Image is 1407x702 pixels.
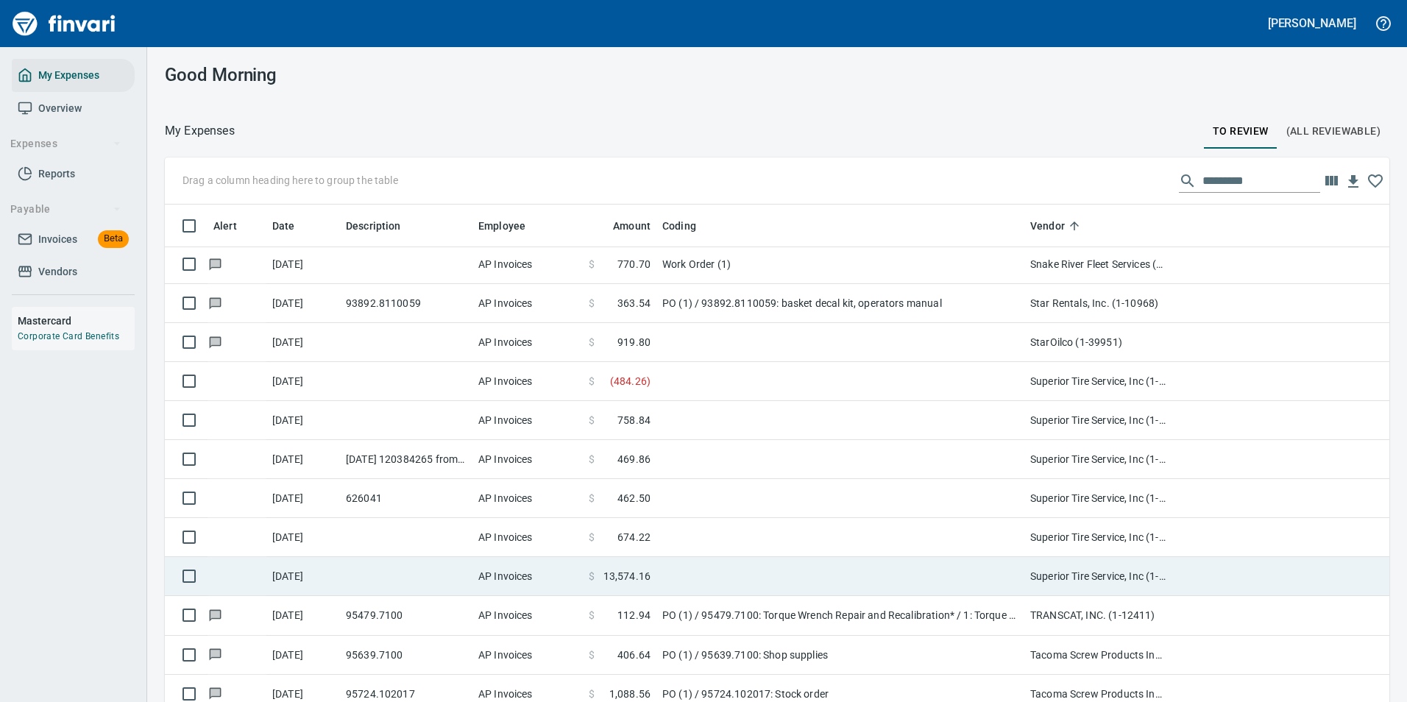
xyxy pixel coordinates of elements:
[603,569,651,584] span: 13,574.16
[472,284,583,323] td: AP Invoices
[346,217,401,235] span: Description
[594,217,651,235] span: Amount
[472,323,583,362] td: AP Invoices
[208,688,223,698] span: Has messages
[1024,518,1172,557] td: Superior Tire Service, Inc (1-10991)
[340,440,472,479] td: [DATE] 120384265 from Superior Tire Service, Inc (1-10991)
[9,6,119,41] img: Finvari
[478,217,545,235] span: Employee
[656,636,1024,675] td: PO (1) / 95639.7100: Shop supplies
[589,648,595,662] span: $
[340,284,472,323] td: 93892.8110059
[617,491,651,506] span: 462.50
[340,479,472,518] td: 626041
[1364,170,1386,192] button: Click to remember these column choices
[4,196,127,223] button: Payable
[589,608,595,623] span: $
[38,66,99,85] span: My Expenses
[589,374,595,389] span: $
[472,479,583,518] td: AP Invoices
[18,313,135,329] h6: Mastercard
[12,255,135,288] a: Vendors
[1264,12,1360,35] button: [PERSON_NAME]
[213,217,237,235] span: Alert
[656,245,1024,284] td: Work Order (1)
[266,518,340,557] td: [DATE]
[1024,636,1172,675] td: Tacoma Screw Products Inc (1-10999)
[1286,122,1381,141] span: (All Reviewable)
[266,284,340,323] td: [DATE]
[1024,479,1172,518] td: Superior Tire Service, Inc (1-10991)
[1213,122,1269,141] span: To Review
[589,491,595,506] span: $
[208,337,223,347] span: Has messages
[609,687,651,701] span: 1,088.56
[1024,596,1172,635] td: TRANSCAT, INC. (1-12411)
[589,452,595,467] span: $
[656,284,1024,323] td: PO (1) / 93892.8110059: basket decal kit, operators manual
[472,596,583,635] td: AP Invoices
[266,362,340,401] td: [DATE]
[266,323,340,362] td: [DATE]
[266,440,340,479] td: [DATE]
[208,298,223,308] span: Has messages
[589,569,595,584] span: $
[165,65,550,85] h3: Good Morning
[656,596,1024,635] td: PO (1) / 95479.7100: Torque Wrench Repair and Recalibration* / 1: Torque Wrench Repair and Calibr...
[589,296,595,311] span: $
[165,122,235,140] nav: breadcrumb
[340,636,472,675] td: 95639.7100
[182,173,398,188] p: Drag a column heading here to group the table
[1024,401,1172,440] td: Superior Tire Service, Inc (1-10991)
[1024,284,1172,323] td: Star Rentals, Inc. (1-10968)
[12,92,135,125] a: Overview
[266,596,340,635] td: [DATE]
[38,230,77,249] span: Invoices
[617,452,651,467] span: 469.86
[589,687,595,701] span: $
[613,217,651,235] span: Amount
[10,135,121,153] span: Expenses
[1024,440,1172,479] td: Superior Tire Service, Inc (1-10991)
[1268,15,1356,31] h5: [PERSON_NAME]
[617,296,651,311] span: 363.54
[617,257,651,272] span: 770.70
[4,130,127,157] button: Expenses
[266,479,340,518] td: [DATE]
[1030,217,1084,235] span: Vendor
[38,263,77,281] span: Vendors
[208,259,223,269] span: Has messages
[472,636,583,675] td: AP Invoices
[589,413,595,428] span: $
[213,217,256,235] span: Alert
[617,530,651,545] span: 674.22
[1024,557,1172,596] td: Superior Tire Service, Inc (1-10991)
[589,257,595,272] span: $
[98,230,129,247] span: Beta
[1320,170,1342,192] button: Choose columns to display
[272,217,295,235] span: Date
[478,217,525,235] span: Employee
[472,245,583,284] td: AP Invoices
[617,413,651,428] span: 758.84
[1342,171,1364,193] button: Download Table
[589,530,595,545] span: $
[10,200,121,219] span: Payable
[18,331,119,341] a: Corporate Card Benefits
[346,217,420,235] span: Description
[1030,217,1065,235] span: Vendor
[662,217,696,235] span: Coding
[38,99,82,118] span: Overview
[266,636,340,675] td: [DATE]
[1024,323,1172,362] td: StarOilco (1-39951)
[165,122,235,140] p: My Expenses
[472,518,583,557] td: AP Invoices
[208,610,223,620] span: Has messages
[1024,245,1172,284] td: Snake River Fleet Services (1-39106)
[472,440,583,479] td: AP Invoices
[12,59,135,92] a: My Expenses
[589,335,595,350] span: $
[38,165,75,183] span: Reports
[617,335,651,350] span: 919.80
